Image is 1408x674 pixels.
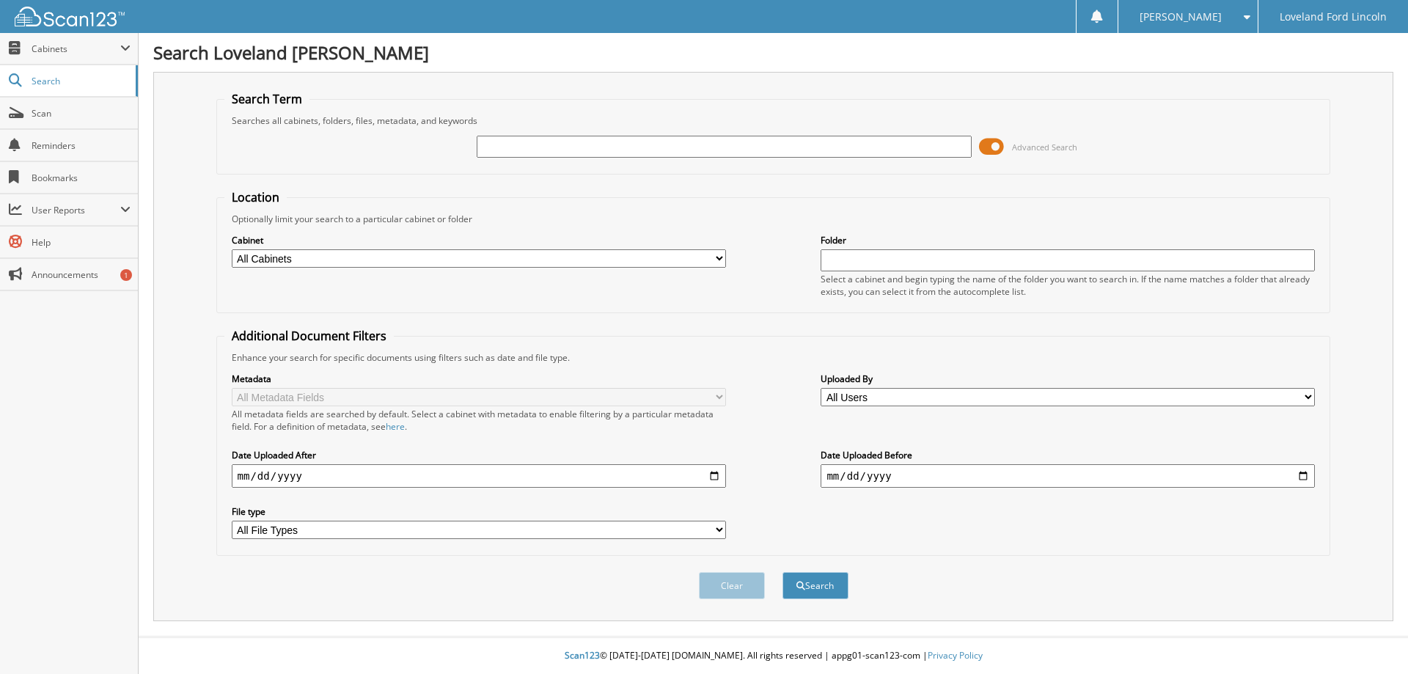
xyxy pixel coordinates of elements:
div: Optionally limit your search to a particular cabinet or folder [224,213,1323,225]
span: Scan [32,107,131,120]
button: Clear [699,572,765,599]
span: Scan123 [565,649,600,662]
span: Cabinets [32,43,120,55]
span: Search [32,75,128,87]
div: © [DATE]-[DATE] [DOMAIN_NAME]. All rights reserved | appg01-scan123-com | [139,638,1408,674]
input: start [232,464,726,488]
legend: Search Term [224,91,309,107]
a: Privacy Policy [928,649,983,662]
div: Select a cabinet and begin typing the name of the folder you want to search in. If the name match... [821,273,1315,298]
label: Uploaded By [821,373,1315,385]
label: File type [232,505,726,518]
a: here [386,420,405,433]
label: Date Uploaded Before [821,449,1315,461]
span: Advanced Search [1012,142,1077,153]
legend: Location [224,189,287,205]
span: User Reports [32,204,120,216]
span: Reminders [32,139,131,152]
img: scan123-logo-white.svg [15,7,125,26]
label: Folder [821,234,1315,246]
div: Searches all cabinets, folders, files, metadata, and keywords [224,114,1323,127]
span: [PERSON_NAME] [1140,12,1222,21]
span: Bookmarks [32,172,131,184]
div: 1 [120,269,132,281]
span: Help [32,236,131,249]
span: Announcements [32,268,131,281]
label: Metadata [232,373,726,385]
div: All metadata fields are searched by default. Select a cabinet with metadata to enable filtering b... [232,408,726,433]
span: Loveland Ford Lincoln [1280,12,1387,21]
label: Cabinet [232,234,726,246]
div: Enhance your search for specific documents using filters such as date and file type. [224,351,1323,364]
label: Date Uploaded After [232,449,726,461]
legend: Additional Document Filters [224,328,394,344]
button: Search [782,572,848,599]
h1: Search Loveland [PERSON_NAME] [153,40,1393,65]
input: end [821,464,1315,488]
